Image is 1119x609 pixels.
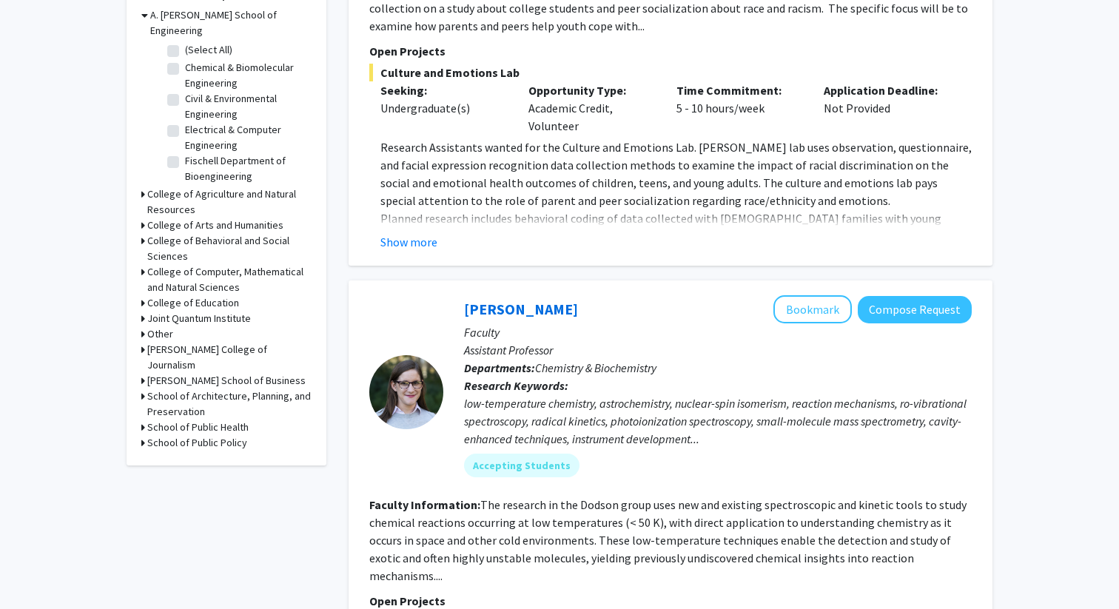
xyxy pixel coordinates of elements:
[676,81,802,99] p: Time Commitment:
[147,311,251,326] h3: Joint Quantum Institute
[147,326,173,342] h3: Other
[147,264,312,295] h3: College of Computer, Mathematical and Natural Sciences
[380,138,972,209] p: Research Assistants wanted for the Culture and Emotions Lab. [PERSON_NAME] lab uses observation, ...
[380,99,506,117] div: Undergraduate(s)
[464,378,568,393] b: Research Keywords:
[150,7,312,38] h3: A. [PERSON_NAME] School of Engineering
[147,420,249,435] h3: School of Public Health
[464,394,972,448] div: low-temperature chemistry, astrochemistry, nuclear-spin isomerism, reaction mechanisms, ro-vibrat...
[147,233,312,264] h3: College of Behavioral and Social Sciences
[464,360,535,375] b: Departments:
[380,209,972,298] p: Planned research includes behavioral coding of data collected with [DEMOGRAPHIC_DATA] families wi...
[11,542,63,598] iframe: Chat
[665,81,813,135] div: 5 - 10 hours/week
[380,233,437,251] button: Show more
[369,497,967,583] fg-read-more: The research in the Dodson group uses new and existing spectroscopic and kinetic tools to study c...
[369,497,480,512] b: Faculty Information:
[185,42,232,58] label: (Select All)
[813,81,961,135] div: Not Provided
[773,295,852,323] button: Add Leah Dodson to Bookmarks
[147,388,312,420] h3: School of Architecture, Planning, and Preservation
[528,81,654,99] p: Opportunity Type:
[147,186,312,218] h3: College of Agriculture and Natural Resources
[185,184,308,215] label: Materials Science & Engineering
[147,373,306,388] h3: [PERSON_NAME] School of Business
[147,435,247,451] h3: School of Public Policy
[369,64,972,81] span: Culture and Emotions Lab
[185,153,308,184] label: Fischell Department of Bioengineering
[464,323,972,341] p: Faculty
[824,81,950,99] p: Application Deadline:
[464,341,972,359] p: Assistant Professor
[185,91,308,122] label: Civil & Environmental Engineering
[464,454,579,477] mat-chip: Accepting Students
[369,42,972,60] p: Open Projects
[380,81,506,99] p: Seeking:
[147,218,283,233] h3: College of Arts and Humanities
[517,81,665,135] div: Academic Credit, Volunteer
[147,342,312,373] h3: [PERSON_NAME] College of Journalism
[147,295,239,311] h3: College of Education
[185,60,308,91] label: Chemical & Biomolecular Engineering
[535,360,656,375] span: Chemistry & Biochemistry
[185,122,308,153] label: Electrical & Computer Engineering
[858,296,972,323] button: Compose Request to Leah Dodson
[464,300,578,318] a: [PERSON_NAME]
